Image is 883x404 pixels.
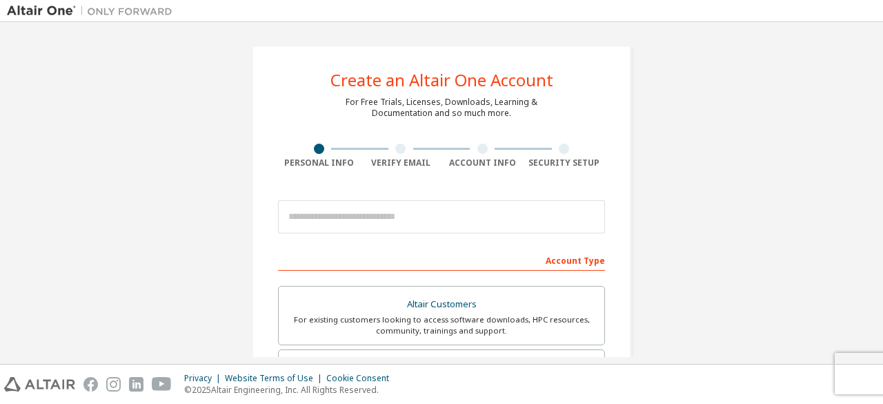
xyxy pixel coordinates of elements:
div: Create an Altair One Account [330,72,553,88]
img: Altair One [7,4,179,18]
img: instagram.svg [106,377,121,392]
div: Altair Customers [287,295,596,314]
p: © 2025 Altair Engineering, Inc. All Rights Reserved. [184,384,397,396]
div: Personal Info [278,157,360,169]
img: youtube.svg [152,377,172,392]
div: Website Terms of Use [225,373,326,384]
img: linkedin.svg [129,377,143,392]
div: For Free Trials, Licenses, Downloads, Learning & Documentation and so much more. [346,97,537,119]
div: Cookie Consent [326,373,397,384]
img: facebook.svg [83,377,98,392]
div: For existing customers looking to access software downloads, HPC resources, community, trainings ... [287,314,596,336]
img: altair_logo.svg [4,377,75,392]
div: Account Info [441,157,524,169]
div: Security Setup [524,157,606,169]
div: Account Type [278,249,605,271]
div: Verify Email [360,157,442,169]
div: Privacy [184,373,225,384]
